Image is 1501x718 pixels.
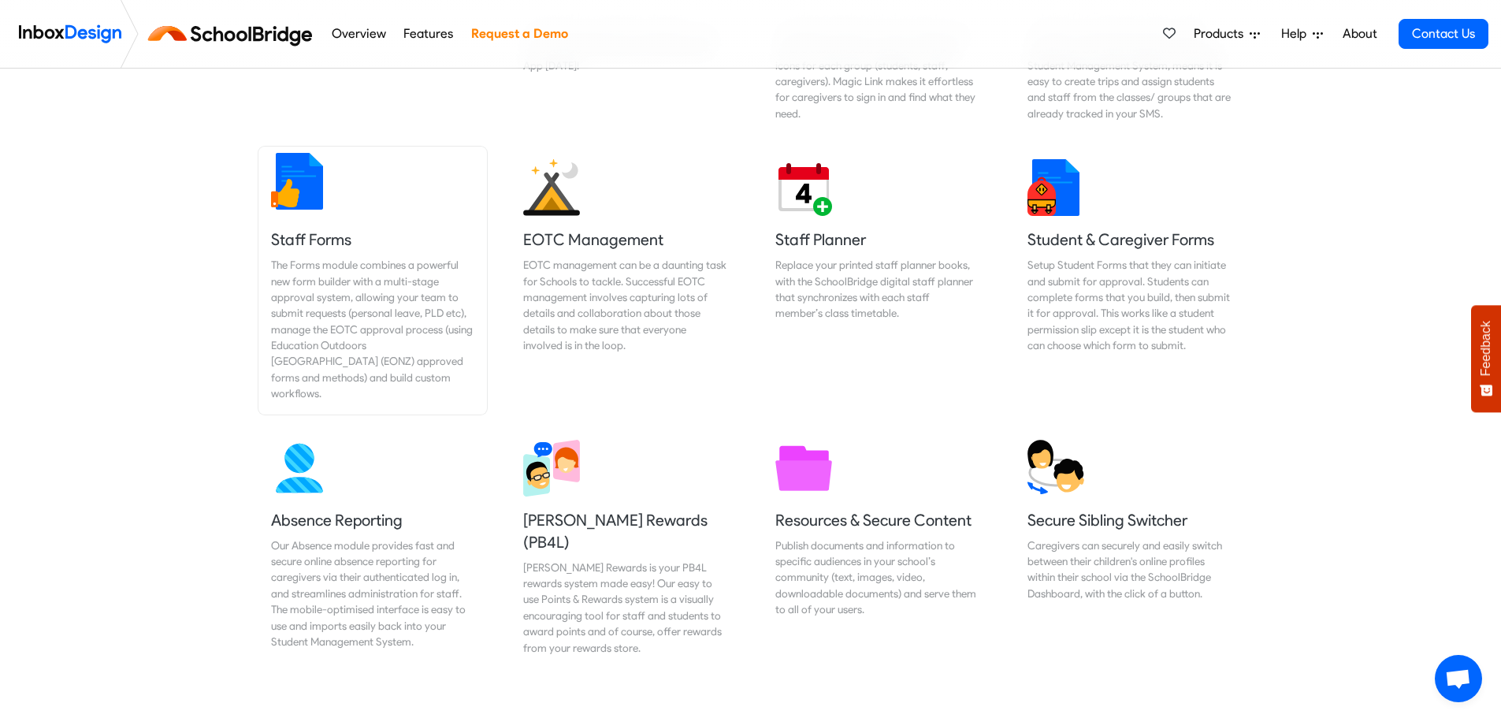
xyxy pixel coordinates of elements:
div: Replace your printed staff planner books, with the SchoolBridge digital staff planner that synchr... [775,257,979,322]
img: 2022_01_13_icon_student_form.svg [1027,159,1084,216]
a: Features [399,18,458,50]
img: 2022_01_13_icon_absence.svg [271,440,328,497]
h5: Staff Planner [775,229,979,251]
a: Absence Reporting Our Absence module provides fast and secure online absence reporting for caregi... [258,427,487,668]
div: Caregivers can securely and easily switch between their children's online profiles within their s... [1027,538,1231,602]
span: Products [1194,24,1250,43]
a: Staff Planner Replace your printed staff planner books, with the SchoolBridge digital staff plann... [763,147,991,415]
img: schoolbridge logo [145,15,322,53]
a: Help [1275,18,1329,50]
span: Help [1281,24,1313,43]
a: Overview [327,18,390,50]
h5: EOTC Management [523,229,726,251]
a: Products [1187,18,1266,50]
h5: [PERSON_NAME] Rewards (PB4L) [523,509,726,553]
div: Our Absence module provides fast and secure online absence reporting for caregivers via their aut... [271,538,474,650]
a: About [1338,18,1381,50]
h5: Resources & Secure Content [775,509,979,531]
h5: Staff Forms [271,229,474,251]
div: [PERSON_NAME] Rewards is your PB4L rewards system made easy! Our easy to use Points & Rewards sys... [523,560,726,656]
a: Secure Sibling Switcher Caregivers can securely and easily switch between their children's online... [1015,427,1243,668]
img: 2022_01_13_icon_thumbsup.svg [271,153,328,210]
div: The Forms module combines a powerful new form builder with a multi-stage approval system, allowin... [271,257,474,402]
div: Publish documents and information to specific audiences in your school’s community (text, images,... [775,538,979,618]
img: 2022_01_25_icon_eonz.svg [523,159,580,216]
a: Student & Caregiver Forms Setup Student Forms that they can initiate and submit for approval. Stu... [1015,147,1243,415]
a: [PERSON_NAME] Rewards (PB4L) [PERSON_NAME] Rewards is your PB4L rewards system made easy! Our eas... [511,427,739,668]
a: Contact Us [1399,19,1488,49]
span: Feedback [1479,321,1493,376]
img: 2022_01_17_icon_daily_planner.svg [775,159,832,216]
img: 2022_01_13_icon_sibling_switch.svg [1027,440,1084,497]
a: Request a Demo [466,18,572,50]
h5: Absence Reporting [271,509,474,531]
div: EOTC management can be a daunting task for Schools to tackle. Successful EOTC management involves... [523,257,726,353]
a: EOTC Management EOTC management can be a daunting task for Schools to tackle. Successful EOTC man... [511,147,739,415]
img: 2022_01_13_icon_folder.svg [775,440,832,497]
img: 2022_03_30_icon_virtual_conferences.svg [523,440,580,497]
div: Open chat [1435,655,1482,702]
a: Resources & Secure Content Publish documents and information to specific audiences in your school... [763,427,991,668]
button: Feedback - Show survey [1471,305,1501,412]
h5: Student & Caregiver Forms [1027,229,1231,251]
div: Setup Student Forms that they can initiate and submit for approval. Students can complete forms t... [1027,257,1231,353]
h5: Secure Sibling Switcher [1027,509,1231,531]
a: Staff Forms The Forms module combines a powerful new form builder with a multi-stage approval sys... [258,147,487,415]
